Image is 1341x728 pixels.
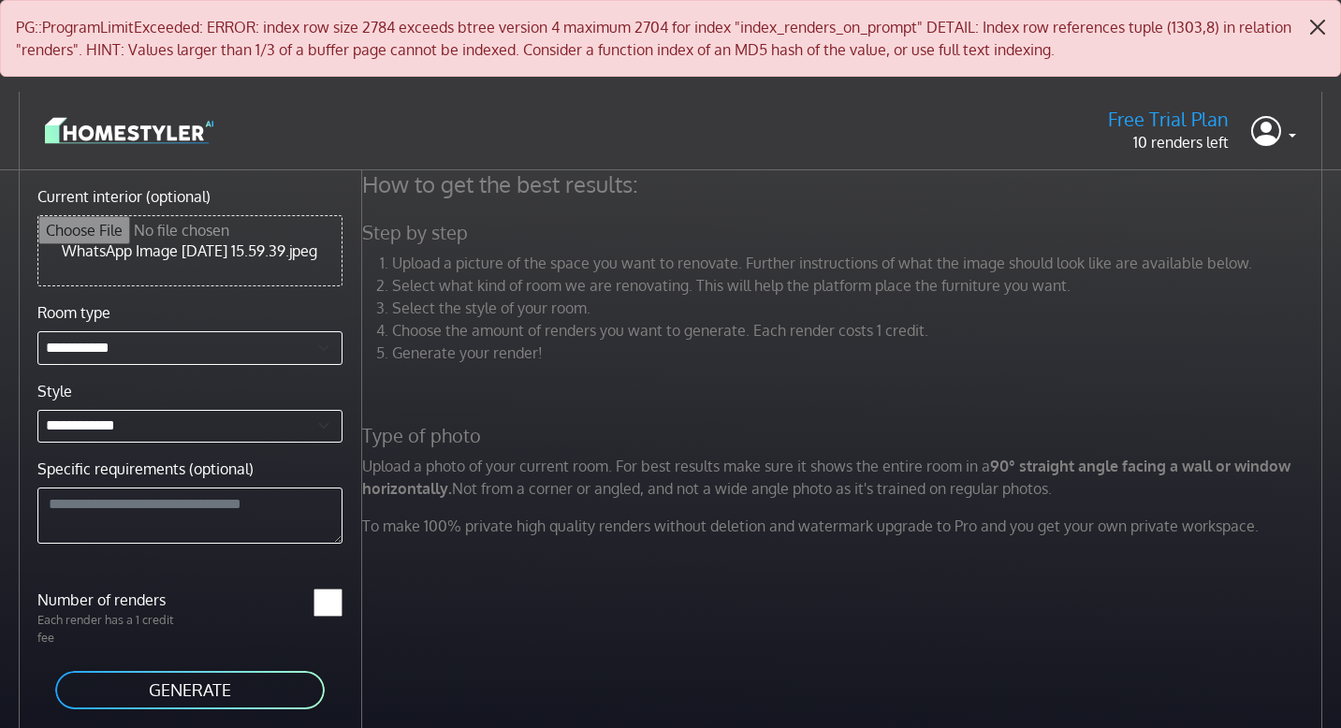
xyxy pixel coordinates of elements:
[392,252,1327,274] li: Upload a picture of the space you want to renovate. Further instructions of what the image should...
[37,301,110,324] label: Room type
[351,170,1338,198] h4: How to get the best results:
[392,274,1327,297] li: Select what kind of room we are renovating. This will help the platform place the furniture you w...
[351,424,1338,447] h5: Type of photo
[362,457,1290,498] strong: 90° straight angle facing a wall or window horizontally.
[392,342,1327,364] li: Generate your render!
[53,669,327,711] button: GENERATE
[26,589,190,611] label: Number of renders
[37,185,211,208] label: Current interior (optional)
[37,380,72,402] label: Style
[1108,108,1229,131] h5: Free Trial Plan
[1108,131,1229,153] p: 10 renders left
[392,297,1327,319] li: Select the style of your room.
[392,319,1327,342] li: Choose the amount of renders you want to generate. Each render costs 1 credit.
[351,515,1338,537] p: To make 100% private high quality renders without deletion and watermark upgrade to Pro and you g...
[45,114,213,147] img: logo-3de290ba35641baa71223ecac5eacb59cb85b4c7fdf211dc9aaecaaee71ea2f8.svg
[37,458,254,480] label: Specific requirements (optional)
[351,455,1338,500] p: Upload a photo of your current room. For best results make sure it shows the entire room in a Not...
[26,611,190,647] p: Each render has a 1 credit fee
[1295,1,1340,53] button: Close
[351,221,1338,244] h5: Step by step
